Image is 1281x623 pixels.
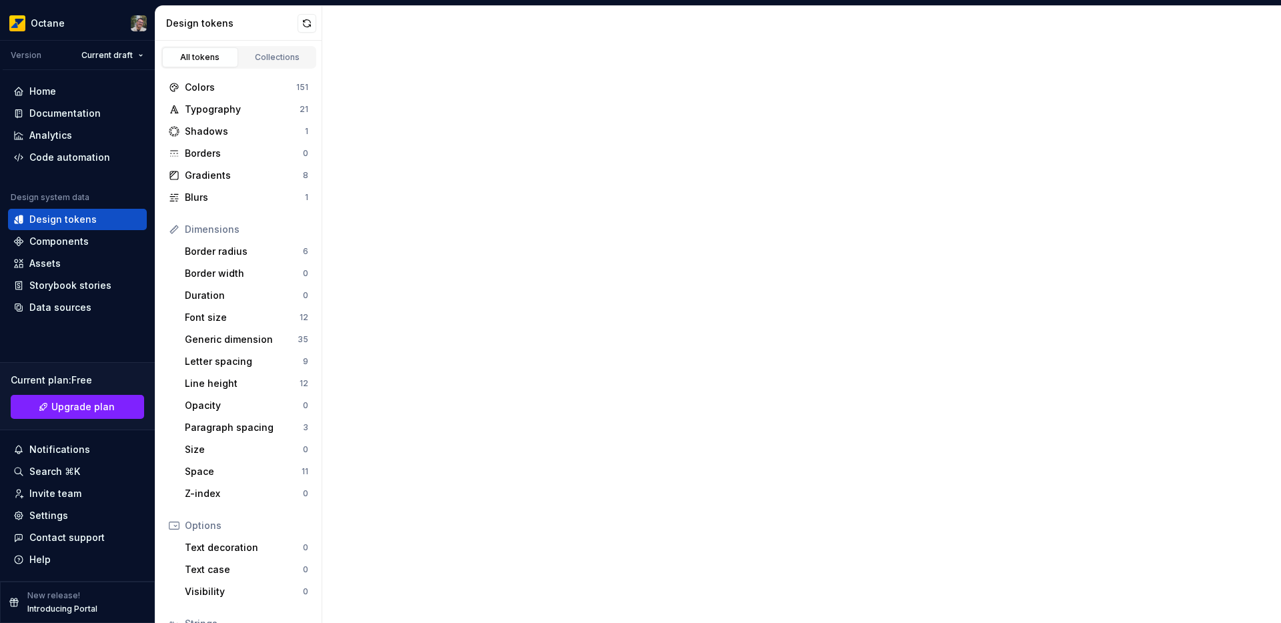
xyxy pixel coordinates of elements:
div: Invite team [29,487,81,500]
div: Search ⌘K [29,465,80,478]
span: Upgrade plan [51,400,115,414]
a: Letter spacing9 [179,351,314,372]
div: 21 [300,104,308,115]
div: 6 [303,246,308,257]
div: Duration [185,289,303,302]
div: 0 [303,586,308,597]
div: Design tokens [29,213,97,226]
a: Code automation [8,147,147,168]
div: Assets [29,257,61,270]
div: 0 [303,542,308,553]
a: Text case0 [179,559,314,580]
div: Generic dimension [185,333,298,346]
a: Border radius6 [179,241,314,262]
div: Space [185,465,302,478]
div: 1 [305,126,308,137]
a: Visibility0 [179,581,314,602]
div: Paragraph spacing [185,421,303,434]
a: Gradients8 [163,165,314,186]
button: Notifications [8,439,147,460]
a: Size0 [179,439,314,460]
p: Introducing Portal [27,604,97,614]
div: Documentation [29,107,101,120]
a: Space11 [179,461,314,482]
div: Help [29,553,51,566]
div: Design system data [11,192,89,203]
div: Notifications [29,443,90,456]
div: 9 [303,356,308,367]
div: Text decoration [185,541,303,554]
button: Current draft [75,46,149,65]
button: Search ⌘K [8,461,147,482]
div: 0 [303,564,308,575]
div: Blurs [185,191,305,204]
a: Documentation [8,103,147,124]
div: Text case [185,563,303,576]
a: Design tokens [8,209,147,230]
p: New release! [27,590,80,601]
a: Border width0 [179,263,314,284]
div: Gradients [185,169,303,182]
button: Contact support [8,527,147,548]
div: Octane [31,17,65,30]
div: 0 [303,488,308,499]
div: 151 [296,82,308,93]
div: Options [185,519,308,532]
div: 0 [303,290,308,301]
a: Storybook stories [8,275,147,296]
div: Line height [185,377,300,390]
div: 35 [298,334,308,345]
div: Opacity [185,399,303,412]
div: Visibility [185,585,303,598]
div: Borders [185,147,303,160]
div: 0 [303,444,308,455]
div: 12 [300,378,308,389]
div: Code automation [29,151,110,164]
div: 0 [303,268,308,279]
a: Z-index0 [179,483,314,504]
div: 1 [305,192,308,203]
div: Components [29,235,89,248]
div: 8 [303,170,308,181]
a: Text decoration0 [179,537,314,558]
div: Colors [185,81,296,94]
div: Dimensions [185,223,308,236]
div: Shadows [185,125,305,138]
div: Font size [185,311,300,324]
a: Borders0 [163,143,314,164]
a: Paragraph spacing3 [179,417,314,438]
a: Typography21 [163,99,314,120]
a: Components [8,231,147,252]
button: Help [8,549,147,570]
a: Generic dimension35 [179,329,314,350]
div: Analytics [29,129,72,142]
a: Line height12 [179,373,314,394]
div: Home [29,85,56,98]
div: Size [185,443,303,456]
div: Typography [185,103,300,116]
div: 12 [300,312,308,323]
div: Border radius [185,245,303,258]
a: Invite team [8,483,147,504]
div: Collections [244,52,311,63]
button: OctaneTiago [3,9,152,37]
a: Colors151 [163,77,314,98]
a: Opacity0 [179,395,314,416]
a: Blurs1 [163,187,314,208]
div: Settings [29,509,68,522]
div: Border width [185,267,303,280]
a: Assets [8,253,147,274]
div: 0 [303,400,308,411]
a: Font size12 [179,307,314,328]
div: 3 [303,422,308,433]
div: Current plan : Free [11,374,144,387]
a: Analytics [8,125,147,146]
a: Data sources [8,297,147,318]
img: e8093afa-4b23-4413-bf51-00cde92dbd3f.png [9,15,25,31]
div: Z-index [185,487,303,500]
div: Data sources [29,301,91,314]
a: Shadows1 [163,121,314,142]
div: Version [11,50,41,61]
a: Duration0 [179,285,314,306]
div: Storybook stories [29,279,111,292]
